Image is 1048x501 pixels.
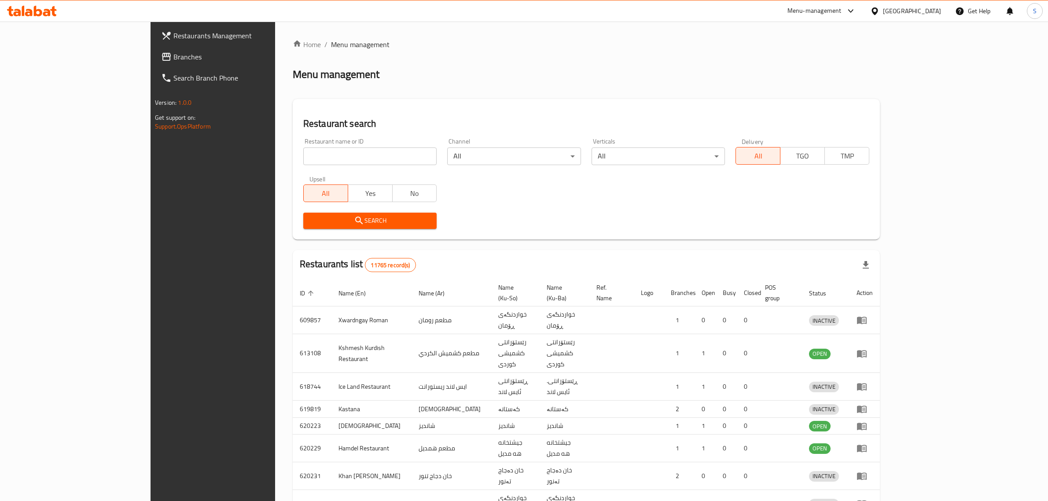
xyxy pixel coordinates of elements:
[809,471,839,482] div: INACTIVE
[412,306,491,334] td: مطعم رومان
[857,471,873,481] div: Menu
[809,288,838,298] span: Status
[331,334,412,373] td: Kshmesh Kurdish Restaurant
[716,280,737,306] th: Busy
[338,288,377,298] span: Name (En)
[737,462,758,490] td: 0
[828,150,866,162] span: TMP
[809,382,839,392] span: INACTIVE
[331,462,412,490] td: Khan [PERSON_NAME]
[412,334,491,373] td: مطعم كشميش الكردي
[392,184,437,202] button: No
[716,334,737,373] td: 0
[178,97,191,108] span: 1.0.0
[348,184,393,202] button: Yes
[664,334,695,373] td: 1
[293,39,880,50] nav: breadcrumb
[737,334,758,373] td: 0
[1033,6,1037,16] span: S
[809,315,839,326] div: INACTIVE
[809,316,839,326] span: INACTIVE
[447,147,581,165] div: All
[412,462,491,490] td: خان دجاج تنور
[547,282,579,303] span: Name (Ku-Ba)
[324,39,327,50] li: /
[331,39,390,50] span: Menu management
[883,6,941,16] div: [GEOGRAPHIC_DATA]
[396,187,434,200] span: No
[737,306,758,334] td: 0
[491,462,540,490] td: خان دەجاج تەنور
[303,117,869,130] h2: Restaurant search
[857,315,873,325] div: Menu
[155,112,195,123] span: Get support on:
[809,349,831,359] span: OPEN
[695,462,716,490] td: 0
[540,306,589,334] td: خواردنگەی ڕۆمان
[540,462,589,490] td: خان دەجاج تەنور
[809,443,831,453] span: OPEN
[695,280,716,306] th: Open
[780,147,825,165] button: TGO
[784,150,821,162] span: TGO
[540,373,589,401] td: .ڕێستۆرانتی ئایس لاند
[412,435,491,462] td: مطعم همديل
[664,462,695,490] td: 2
[695,401,716,418] td: 0
[716,306,737,334] td: 0
[307,187,345,200] span: All
[716,401,737,418] td: 0
[634,280,664,306] th: Logo
[592,147,725,165] div: All
[310,215,430,226] span: Search
[737,373,758,401] td: 0
[331,417,412,435] td: [DEMOGRAPHIC_DATA]
[824,147,869,165] button: TMP
[491,435,540,462] td: جيشتخانه هه مديل
[491,417,540,435] td: شانديز
[809,404,839,415] div: INACTIVE
[664,435,695,462] td: 1
[737,401,758,418] td: 0
[300,258,416,272] h2: Restaurants list
[303,184,348,202] button: All
[695,306,716,334] td: 0
[596,282,624,303] span: Ref. Name
[809,421,831,431] span: OPEN
[857,443,873,453] div: Menu
[857,348,873,359] div: Menu
[365,261,415,269] span: 11765 record(s)
[412,373,491,401] td: ايس لاند ريستورانت
[491,401,540,418] td: کەستانە
[293,67,379,81] h2: Menu management
[765,282,791,303] span: POS group
[491,373,540,401] td: ڕێستۆرانتی ئایس لاند
[716,417,737,435] td: 0
[498,282,529,303] span: Name (Ku-So)
[173,30,319,41] span: Restaurants Management
[331,373,412,401] td: Ice Land Restaurant
[664,401,695,418] td: 2
[809,443,831,454] div: OPEN
[664,373,695,401] td: 1
[849,280,880,306] th: Action
[155,97,177,108] span: Version:
[303,147,437,165] input: Search for restaurant name or ID..
[716,435,737,462] td: 0
[739,150,777,162] span: All
[352,187,389,200] span: Yes
[737,435,758,462] td: 0
[664,417,695,435] td: 1
[716,373,737,401] td: 0
[857,421,873,431] div: Menu
[412,401,491,418] td: [DEMOGRAPHIC_DATA]
[412,417,491,435] td: شانديز
[155,121,211,132] a: Support.OpsPlatform
[540,334,589,373] td: رێستۆرانتی کشمیشى كوردى
[695,435,716,462] td: 1
[735,147,780,165] button: All
[173,73,319,83] span: Search Branch Phone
